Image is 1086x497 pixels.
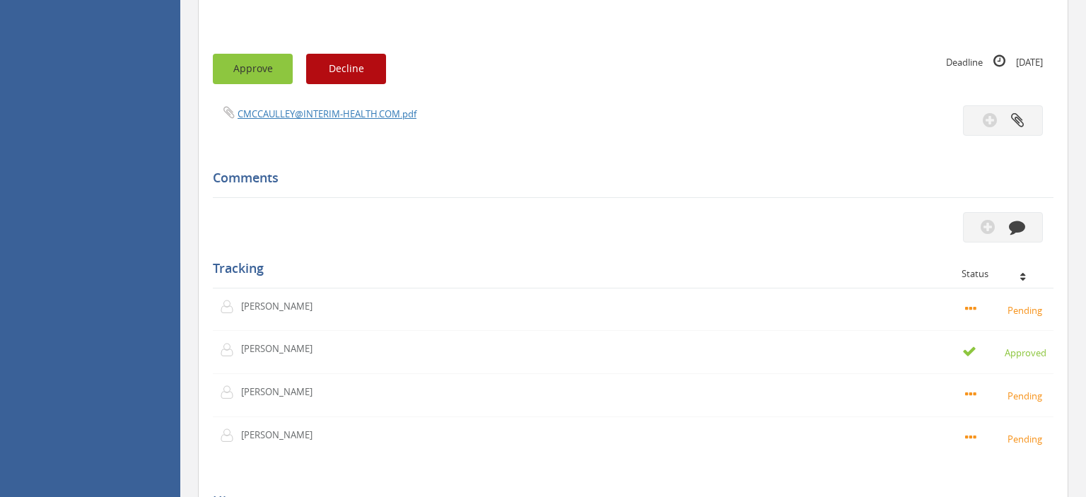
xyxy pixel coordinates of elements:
[962,344,1046,360] small: Approved
[965,431,1046,446] small: Pending
[962,269,1043,279] div: Status
[241,428,322,442] p: [PERSON_NAME]
[306,54,386,84] button: Decline
[213,54,293,84] button: Approve
[238,107,416,120] a: CMCCAULLEY@INTERIM-HEALTH.COM.pdf
[220,385,241,399] img: user-icon.png
[946,54,1043,69] small: Deadline [DATE]
[220,343,241,357] img: user-icon.png
[241,300,322,313] p: [PERSON_NAME]
[220,428,241,443] img: user-icon.png
[213,171,1043,185] h5: Comments
[965,387,1046,403] small: Pending
[965,302,1046,317] small: Pending
[220,300,241,314] img: user-icon.png
[241,342,322,356] p: [PERSON_NAME]
[213,262,1043,276] h5: Tracking
[241,385,322,399] p: [PERSON_NAME]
